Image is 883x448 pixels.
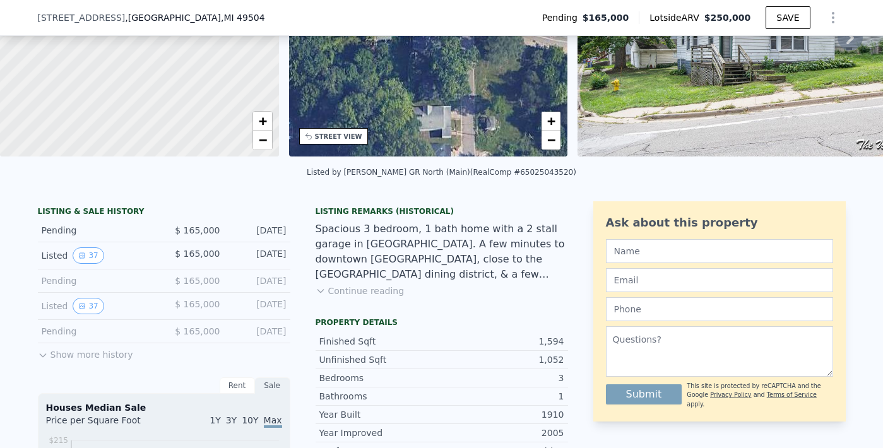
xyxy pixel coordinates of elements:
div: STREET VIEW [315,132,362,141]
div: [DATE] [230,298,287,314]
div: Listing Remarks (Historical) [316,206,568,216]
div: Bedrooms [319,372,442,384]
span: 1Y [210,415,220,425]
div: [DATE] [230,325,287,338]
span: $ 165,000 [175,249,220,259]
div: LISTING & SALE HISTORY [38,206,290,219]
span: $165,000 [583,11,629,24]
div: 3 [442,372,564,384]
a: Terms of Service [767,391,817,398]
span: $ 165,000 [175,299,220,309]
input: Email [606,268,833,292]
span: + [258,113,266,129]
span: , MI 49504 [221,13,265,23]
span: Lotside ARV [649,11,704,24]
a: Zoom in [542,112,560,131]
div: 1,594 [442,335,564,348]
div: This site is protected by reCAPTCHA and the Google and apply. [687,382,833,409]
input: Phone [606,297,833,321]
span: $ 165,000 [175,326,220,336]
span: $250,000 [704,13,751,23]
span: Max [264,415,282,428]
div: Year Improved [319,427,442,439]
div: 1,052 [442,353,564,366]
div: 2005 [442,427,564,439]
span: − [258,132,266,148]
span: $ 165,000 [175,276,220,286]
div: Rent [220,377,255,394]
button: View historical data [73,298,104,314]
div: 1 [442,390,564,403]
span: [STREET_ADDRESS] [38,11,126,24]
div: Houses Median Sale [46,401,282,414]
span: , [GEOGRAPHIC_DATA] [125,11,264,24]
div: Bathrooms [319,390,442,403]
div: [DATE] [230,247,287,264]
div: Sale [255,377,290,394]
a: Privacy Policy [710,391,751,398]
div: Year Built [319,408,442,421]
span: 10Y [242,415,258,425]
button: Show more history [38,343,133,361]
div: Pending [42,274,154,287]
div: Listed [42,247,154,264]
input: Name [606,239,833,263]
button: Show Options [821,5,846,30]
button: Submit [606,384,682,404]
span: 3Y [226,415,237,425]
a: Zoom in [253,112,272,131]
div: Ask about this property [606,214,833,232]
button: SAVE [766,6,810,29]
span: $ 165,000 [175,225,220,235]
a: Zoom out [253,131,272,150]
div: Spacious 3 bedroom, 1 bath home with a 2 stall garage in [GEOGRAPHIC_DATA]. A few minutes to down... [316,221,568,282]
div: Listed by [PERSON_NAME] GR North (Main) (RealComp #65025043520) [307,168,576,177]
div: [DATE] [230,224,287,237]
div: Pending [42,325,154,338]
div: Finished Sqft [319,335,442,348]
span: Pending [542,11,583,24]
div: 1910 [442,408,564,421]
span: − [547,132,555,148]
button: View historical data [73,247,104,264]
div: [DATE] [230,274,287,287]
div: Unfinished Sqft [319,353,442,366]
div: Price per Square Foot [46,414,164,434]
div: Listed [42,298,154,314]
div: Property details [316,317,568,327]
button: Continue reading [316,285,405,297]
div: Pending [42,224,154,237]
a: Zoom out [542,131,560,150]
tspan: $215 [49,436,68,445]
span: + [547,113,555,129]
